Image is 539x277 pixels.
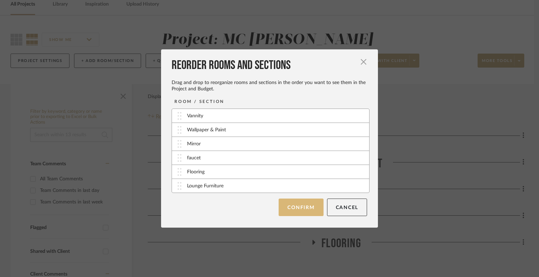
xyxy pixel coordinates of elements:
[178,182,181,190] img: vertical-grip.svg
[279,199,323,216] button: Confirm
[178,154,181,162] img: vertical-grip.svg
[178,126,181,134] img: vertical-grip.svg
[172,58,367,73] div: Reorder Rooms and Sections
[178,140,181,148] img: vertical-grip.svg
[187,168,205,176] div: Flooring
[187,182,224,190] div: Lounge Furniture
[172,79,367,92] div: Drag and drop to reorganize rooms and sections in the order you want to see them in the Project a...
[187,112,203,120] div: Vannity
[357,55,371,69] button: Close
[187,154,201,162] div: faucet
[187,140,201,148] div: Mirror
[187,126,226,134] div: Wallpaper & Paint
[178,112,181,120] img: vertical-grip.svg
[178,168,181,176] img: vertical-grip.svg
[174,98,224,105] div: ROOM / SECTION
[327,199,367,216] button: Cancel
